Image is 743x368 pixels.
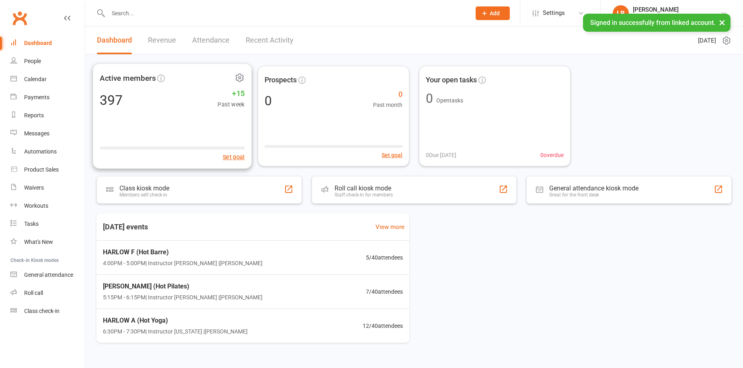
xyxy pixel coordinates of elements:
a: Roll call [10,284,85,302]
div: Roll call kiosk mode [335,184,393,192]
a: Product Sales [10,161,85,179]
a: Tasks [10,215,85,233]
a: Dashboard [97,27,132,54]
span: Add [490,10,500,16]
button: Set goal [382,151,402,159]
div: Tasks [24,221,39,227]
div: 0 [265,94,272,107]
div: Payments [24,94,49,100]
span: Past week [218,100,244,109]
span: [PERSON_NAME] (Hot Pilates) [103,281,263,292]
a: People [10,52,85,70]
span: 4:00PM - 5:00PM | Instructor [PERSON_NAME] | [PERSON_NAME] [103,259,263,268]
div: Roll call [24,290,43,296]
a: Reports [10,106,85,125]
a: Revenue [148,27,176,54]
a: Class kiosk mode [10,302,85,320]
div: Class check-in [24,308,60,314]
div: Class kiosk mode [119,184,169,192]
a: View more [376,222,404,232]
div: Dashboard [24,40,52,46]
span: Open tasks [436,97,463,104]
span: +15 [218,88,244,100]
div: Reports [24,112,44,119]
div: [PERSON_NAME] [633,6,720,13]
a: Automations [10,143,85,161]
span: [DATE] [698,36,716,45]
div: Calendar [24,76,47,82]
a: General attendance kiosk mode [10,266,85,284]
div: Great for the front desk [549,192,638,198]
span: 5 / 40 attendees [366,253,403,262]
div: General attendance kiosk mode [549,184,638,192]
a: Messages [10,125,85,143]
div: Automations [24,148,57,155]
a: Recent Activity [246,27,294,54]
div: Members self check-in [119,192,169,198]
h3: [DATE] events [96,220,154,234]
a: Payments [10,88,85,106]
a: Clubworx [10,8,30,28]
a: What's New [10,233,85,251]
div: 0 [426,92,433,105]
div: Harlow Hot Yoga, Pilates and Barre [633,13,720,20]
button: × [715,14,729,31]
span: Prospects [265,74,297,86]
span: 6:30PM - 7:30PM | Instructor [US_STATE] | [PERSON_NAME] [103,327,248,336]
span: 0 Due [DATE] [426,151,456,159]
div: 397 [100,93,123,107]
span: 0 overdue [540,151,564,159]
div: What's New [24,239,53,245]
button: Add [476,6,510,20]
div: Product Sales [24,166,59,173]
a: Workouts [10,197,85,215]
div: General attendance [24,272,73,278]
div: Messages [24,130,49,137]
span: Signed in successfully from linked account. [590,19,715,27]
a: Waivers [10,179,85,197]
span: Past month [373,100,402,109]
span: HARLOW F (Hot Barre) [103,247,263,258]
span: Settings [543,4,565,22]
span: Your open tasks [426,74,477,86]
span: 5:15PM - 6:15PM | Instructor [PERSON_NAME] | [PERSON_NAME] [103,293,263,302]
input: Search... [106,8,465,19]
span: Active members [100,72,156,84]
span: 12 / 40 attendees [363,321,403,330]
span: HARLOW A (Hot Yoga) [103,315,248,326]
div: Workouts [24,202,48,209]
button: Set goal [223,152,245,162]
a: Attendance [192,27,230,54]
div: Waivers [24,184,44,191]
span: 0 [373,89,402,100]
a: Calendar [10,70,85,88]
div: People [24,58,41,64]
div: LB [613,5,629,21]
a: Dashboard [10,34,85,52]
div: Staff check-in for members [335,192,393,198]
span: 7 / 40 attendees [366,287,403,296]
